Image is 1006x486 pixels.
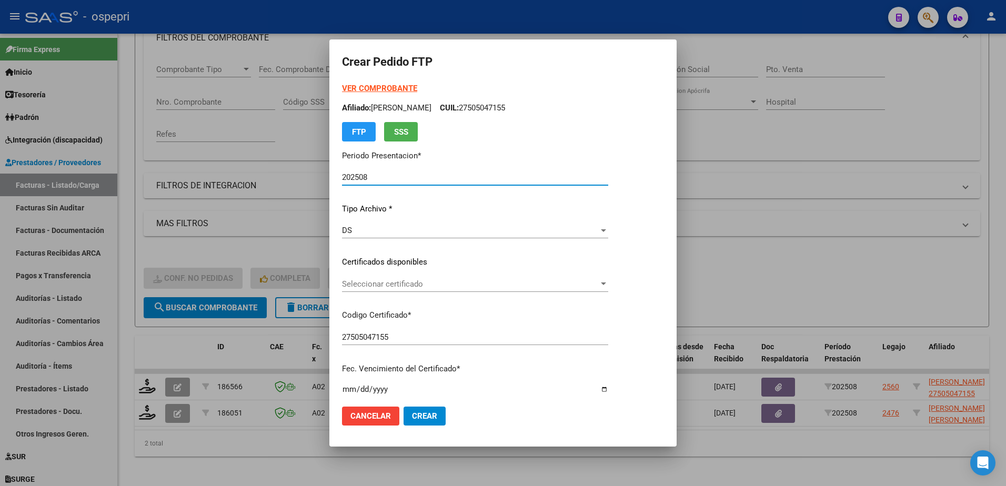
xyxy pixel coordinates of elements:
button: Cancelar [342,407,399,426]
h2: Crear Pedido FTP [342,52,664,72]
a: VER COMPROBANTE [342,84,417,93]
p: Codigo Certificado [342,309,608,321]
button: Crear [404,407,446,426]
p: Fec. Vencimiento del Certificado [342,363,608,375]
span: Afiliado: [342,103,371,113]
span: CUIL: [440,103,459,113]
span: DS [342,226,352,235]
button: FTP [342,122,376,141]
span: Seleccionar certificado [342,279,599,289]
p: Certificados disponibles [342,256,608,268]
span: SSS [394,127,408,137]
button: SSS [384,122,418,141]
span: Crear [412,411,437,421]
p: Periodo Presentacion [342,150,608,162]
span: FTP [352,127,366,137]
span: Cancelar [350,411,391,421]
div: Open Intercom Messenger [970,450,995,475]
p: [PERSON_NAME] 27505047155 [342,102,608,114]
p: Tipo Archivo * [342,203,608,215]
